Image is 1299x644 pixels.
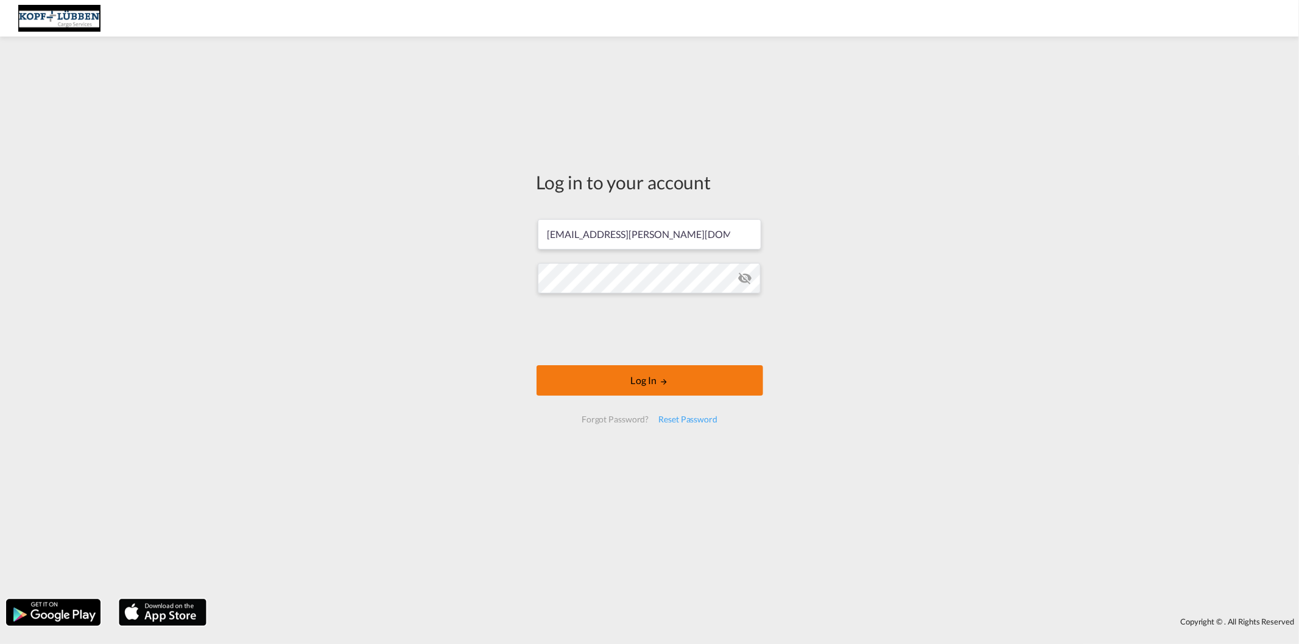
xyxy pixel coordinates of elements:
div: Copyright © . All Rights Reserved [213,611,1299,632]
div: Reset Password [653,408,722,430]
iframe: reCAPTCHA [557,306,742,353]
div: Forgot Password? [577,408,653,430]
md-icon: icon-eye-off [738,271,752,285]
img: google.png [5,598,102,627]
img: 25cf3bb0aafc11ee9c4fdbd399af7748.JPG [18,5,100,32]
button: LOGIN [537,365,763,396]
img: apple.png [118,598,208,627]
div: Log in to your account [537,169,763,195]
input: Enter email/phone number [538,219,761,250]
